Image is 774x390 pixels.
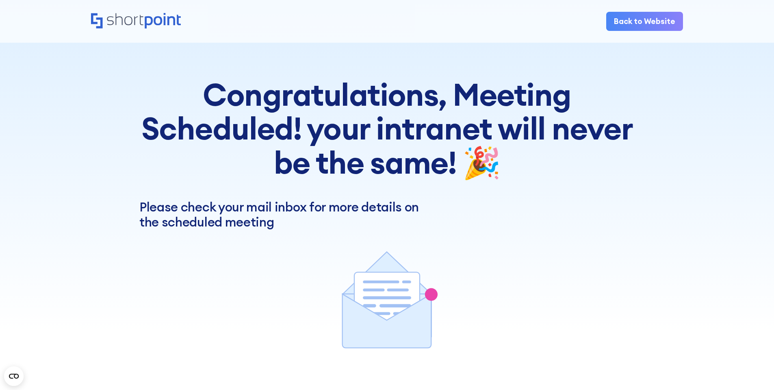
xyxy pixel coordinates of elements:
p: Please check your mail inbox for more details on the scheduled meeting [139,199,635,229]
a: Back to Website [606,12,683,31]
a: Home [91,13,181,30]
dotlottie-player: Animation of check email [293,241,481,362]
iframe: Chat Widget [733,351,774,390]
h2: Congratulations, Meeting Scheduled! your intranet will never be the same! 🎉 [139,78,635,180]
button: Open CMP widget [4,366,24,386]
